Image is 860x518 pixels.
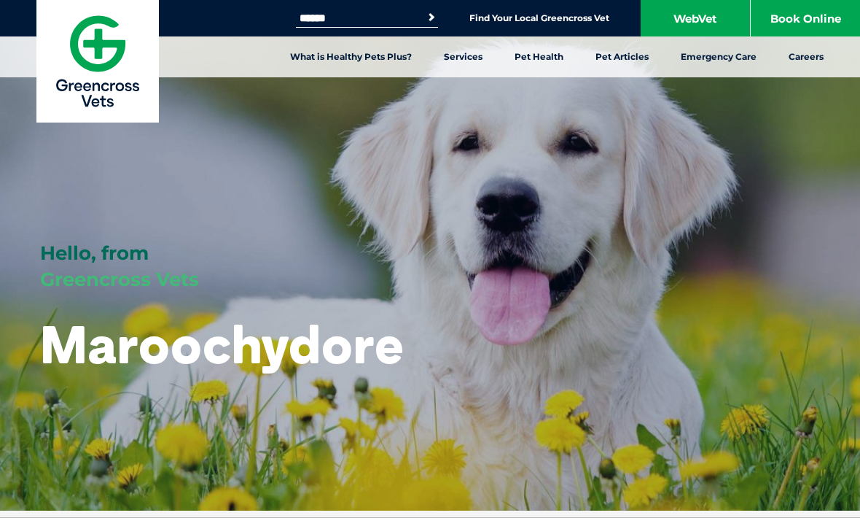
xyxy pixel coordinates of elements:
a: Emergency Care [665,36,773,77]
button: Search [424,10,439,25]
a: Pet Articles [579,36,665,77]
a: What is Healthy Pets Plus? [274,36,428,77]
span: Hello, from [40,241,149,265]
span: Greencross Vets [40,268,199,291]
a: Services [428,36,499,77]
h1: Maroochydore [40,315,404,373]
a: Pet Health [499,36,579,77]
a: Find Your Local Greencross Vet [469,12,609,24]
a: Careers [773,36,840,77]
